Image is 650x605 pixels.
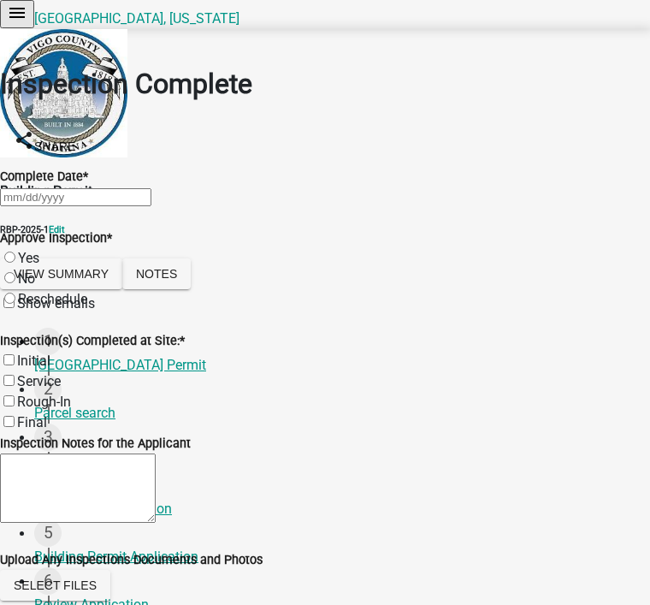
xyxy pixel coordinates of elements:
[17,414,47,430] label: Final
[17,353,50,369] label: Initial
[34,139,75,152] span: Share
[18,250,39,266] label: Yes
[34,10,239,27] a: [GEOGRAPHIC_DATA], [US_STATE]
[17,394,71,410] label: Rough-In
[7,3,27,23] i: menu
[18,270,35,287] label: No
[14,129,34,150] i: share
[18,291,87,307] label: Reschedule
[17,373,61,389] label: Service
